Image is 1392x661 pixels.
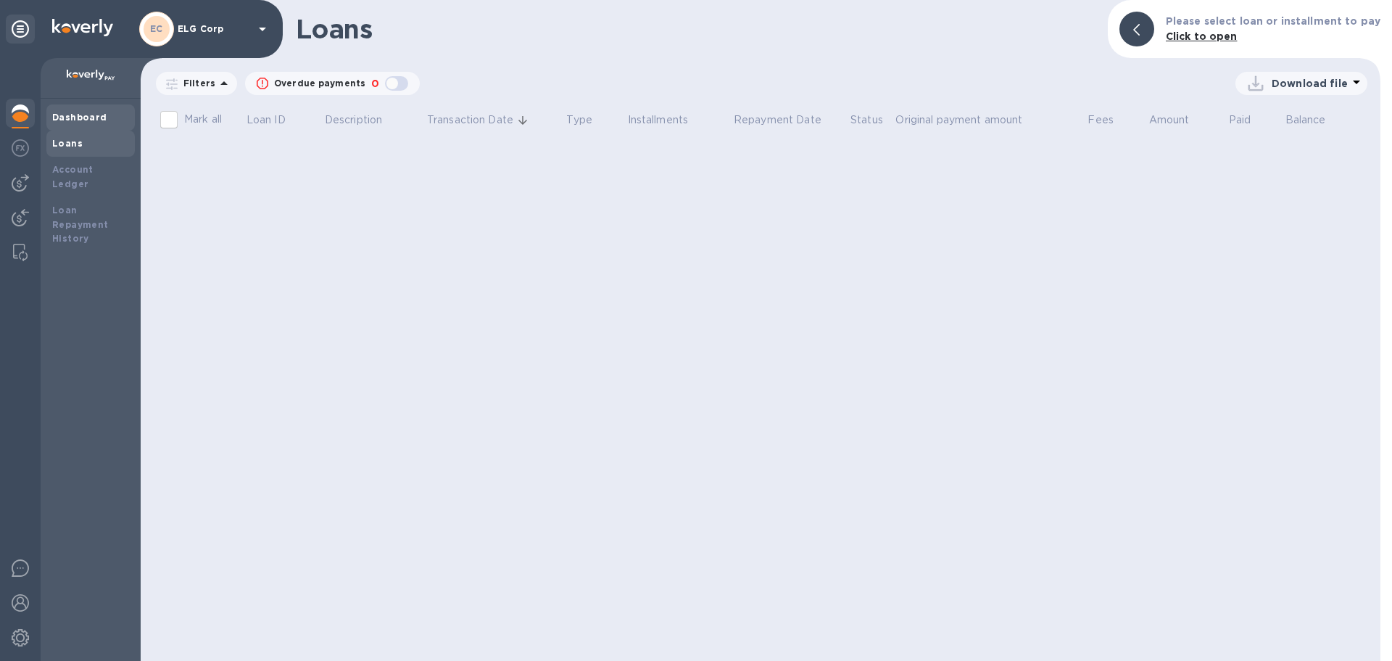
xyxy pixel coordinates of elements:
p: Transaction Date [427,112,513,128]
p: Installments [628,112,689,128]
p: Description [325,112,382,128]
span: Type [566,112,611,128]
b: Please select loan or installment to pay [1166,15,1380,27]
p: Loan ID [246,112,286,128]
p: Balance [1285,112,1326,128]
span: Paid [1229,112,1270,128]
b: Loan Repayment History [52,205,109,245]
h1: Loans [296,14,1096,44]
p: Amount [1149,112,1190,128]
img: Logo [52,19,113,36]
p: Repayment Date [734,112,821,128]
img: Foreign exchange [12,139,29,157]
span: Fees [1087,112,1132,128]
p: Overdue payments [274,77,365,90]
b: EC [150,23,163,34]
span: Description [325,112,401,128]
p: ELG Corp [178,24,250,34]
p: Filters [178,77,215,89]
div: Unpin categories [6,15,35,44]
button: Overdue payments0 [245,72,420,95]
p: Mark all [184,112,222,127]
b: Dashboard [52,112,107,123]
span: Installments [628,112,708,128]
span: Amount [1149,112,1209,128]
span: Loan ID [246,112,304,128]
span: Transaction Date [427,112,532,128]
p: 0 [371,76,379,91]
p: Status [850,112,883,128]
p: Fees [1087,112,1114,128]
p: Original payment amount [895,112,1022,128]
p: Paid [1229,112,1251,128]
span: Original payment amount [895,112,1041,128]
span: Balance [1285,112,1345,128]
p: Type [566,112,592,128]
b: Click to open [1166,30,1238,42]
b: Account Ledger [52,164,94,189]
b: Loans [52,138,83,149]
p: Download file [1272,76,1348,91]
